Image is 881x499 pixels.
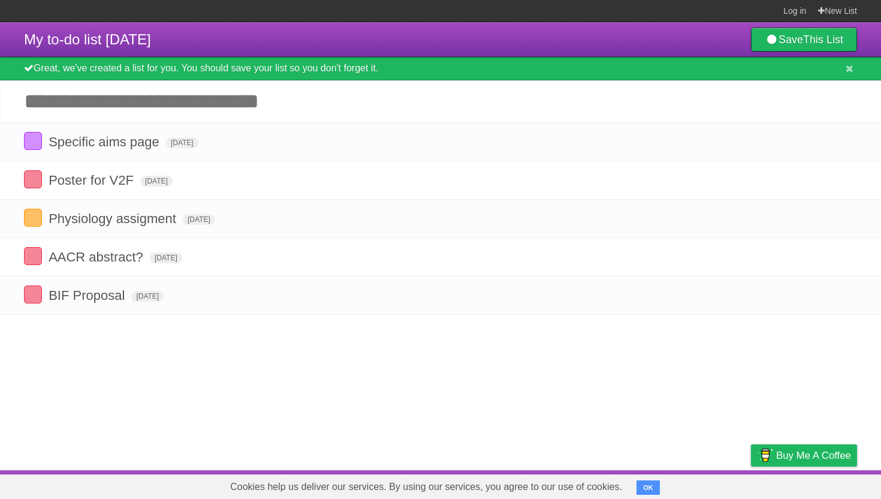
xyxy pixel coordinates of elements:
[140,176,173,187] span: [DATE]
[166,137,198,148] span: [DATE]
[49,211,179,226] span: Physiology assigment
[631,473,680,496] a: Developers
[636,480,660,495] button: OK
[150,252,182,263] span: [DATE]
[49,249,146,264] span: AACR abstract?
[24,285,42,303] label: Done
[695,473,721,496] a: Terms
[24,31,151,47] span: My to-do list [DATE]
[757,445,773,465] img: Buy me a coffee
[592,473,617,496] a: About
[24,132,42,150] label: Done
[183,214,215,225] span: [DATE]
[49,288,128,303] span: BIF Proposal
[782,473,857,496] a: Suggest a feature
[751,444,857,467] a: Buy me a coffee
[24,209,42,227] label: Done
[803,34,843,46] b: This List
[751,28,857,52] a: SaveThis List
[735,473,767,496] a: Privacy
[24,170,42,188] label: Done
[49,134,162,149] span: Specific aims page
[776,445,851,466] span: Buy me a coffee
[49,173,137,188] span: Poster for V2F
[218,475,634,499] span: Cookies help us deliver our services. By using our services, you agree to our use of cookies.
[24,247,42,265] label: Done
[131,291,164,302] span: [DATE]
